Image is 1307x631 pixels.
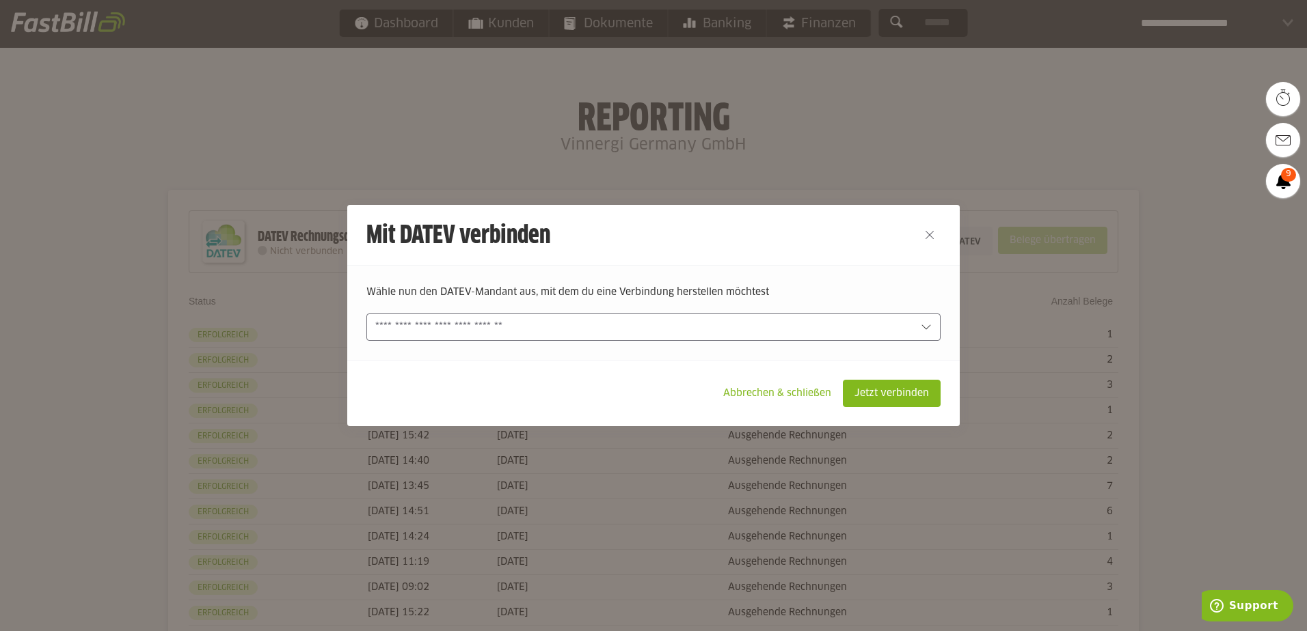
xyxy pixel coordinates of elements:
[1281,168,1296,182] span: 9
[366,285,941,300] p: Wähle nun den DATEV-Mandant aus, mit dem du eine Verbindung herstellen möchtest
[712,380,843,407] sl-button: Abbrechen & schließen
[1266,164,1300,198] a: 9
[843,380,941,407] sl-button: Jetzt verbinden
[1202,590,1293,624] iframe: Öffnet ein Widget, in dem Sie weitere Informationen finden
